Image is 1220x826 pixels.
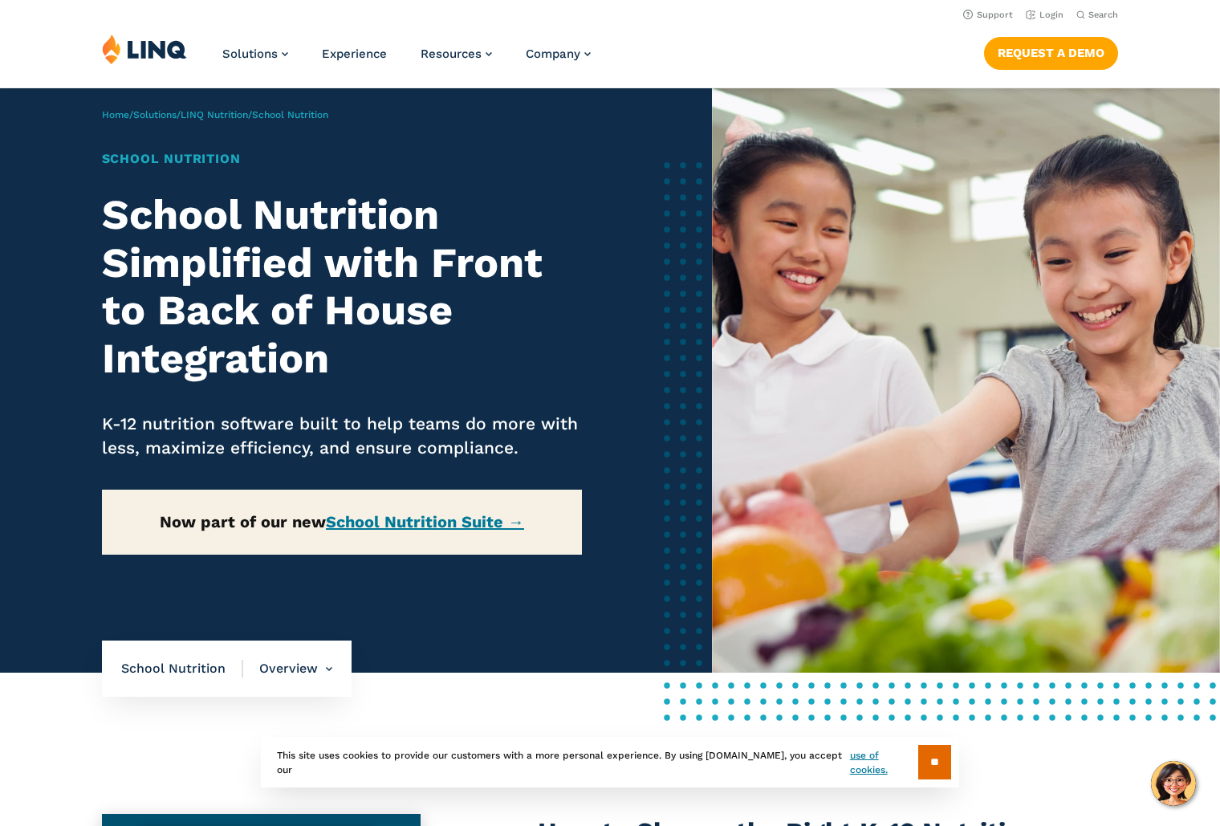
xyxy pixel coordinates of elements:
a: Resources [421,47,492,61]
button: Hello, have a question? Let’s chat. [1151,761,1196,806]
span: Resources [421,47,482,61]
img: LINQ | K‑12 Software [102,34,187,64]
a: Solutions [222,47,288,61]
h2: School Nutrition Simplified with Front to Back of House Integration [102,191,583,383]
a: Support [963,10,1013,20]
a: use of cookies. [850,748,918,777]
button: Open Search Bar [1076,9,1118,21]
a: Solutions [133,109,177,120]
span: Solutions [222,47,278,61]
a: Experience [322,47,387,61]
p: K-12 nutrition software built to help teams do more with less, maximize efficiency, and ensure co... [102,412,583,460]
nav: Primary Navigation [222,34,591,87]
span: School Nutrition [252,109,328,120]
span: Search [1088,10,1118,20]
img: School Nutrition Banner [712,88,1220,673]
strong: Now part of our new [160,512,524,531]
li: Overview [243,641,332,697]
a: Company [526,47,591,61]
a: Login [1026,10,1063,20]
a: Request a Demo [984,37,1118,69]
span: Company [526,47,580,61]
a: School Nutrition Suite → [326,512,524,531]
a: LINQ Nutrition [181,109,248,120]
div: This site uses cookies to provide our customers with a more personal experience. By using [DOMAIN... [261,737,959,787]
h1: School Nutrition [102,149,583,169]
nav: Button Navigation [984,34,1118,69]
a: Home [102,109,129,120]
span: / / / [102,109,328,120]
span: School Nutrition [121,660,243,677]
